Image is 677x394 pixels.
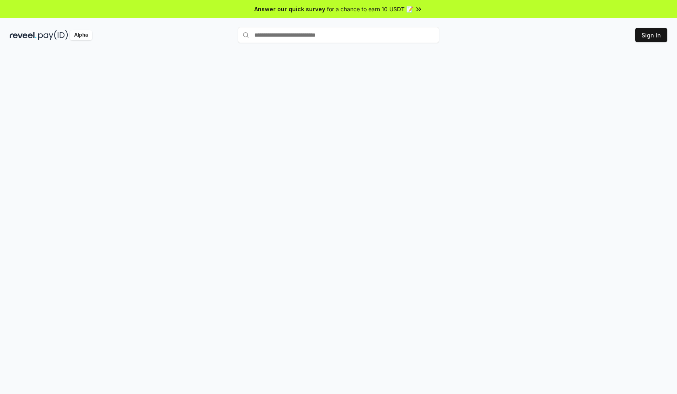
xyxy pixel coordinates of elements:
[10,30,37,40] img: reveel_dark
[38,30,68,40] img: pay_id
[635,28,667,42] button: Sign In
[254,5,325,13] span: Answer our quick survey
[327,5,413,13] span: for a chance to earn 10 USDT 📝
[70,30,92,40] div: Alpha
